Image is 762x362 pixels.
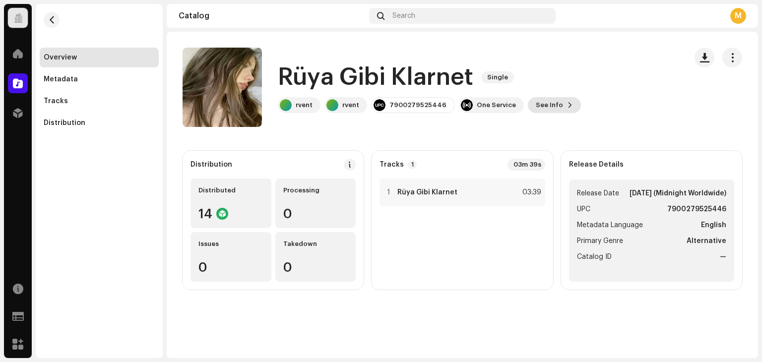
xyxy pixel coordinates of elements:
div: One Service [477,101,516,109]
div: rvent [296,101,313,109]
span: Metadata Language [577,219,643,231]
div: 03m 39s [508,159,545,171]
div: M [730,8,746,24]
span: Release Date [577,187,619,199]
span: Catalog ID [577,251,612,263]
span: See Info [536,95,563,115]
div: rvent [342,101,359,109]
strong: Rüya Gibi Klarnet [397,188,457,196]
div: Issues [198,240,263,248]
div: Processing [283,186,348,194]
div: Catalog [179,12,365,20]
div: Tracks [44,97,68,105]
re-m-nav-item: Metadata [40,69,159,89]
span: UPC [577,203,590,215]
p-badge: 1 [408,160,417,169]
div: 7900279525446 [389,101,446,109]
strong: — [720,251,726,263]
div: Distributed [198,186,263,194]
re-m-nav-item: Overview [40,48,159,67]
div: Overview [44,54,77,61]
strong: [DATE] (Midnight Worldwide) [630,187,726,199]
span: Single [481,71,514,83]
span: Search [392,12,415,20]
re-m-nav-item: Distribution [40,113,159,133]
span: Primary Genre [577,235,623,247]
strong: Release Details [569,161,624,169]
re-m-nav-item: Tracks [40,91,159,111]
div: Distribution [44,119,85,127]
div: Distribution [190,161,232,169]
div: Takedown [283,240,348,248]
button: See Info [528,97,581,113]
strong: 7900279525446 [667,203,726,215]
div: 03:39 [519,186,541,198]
strong: Alternative [687,235,726,247]
div: Metadata [44,75,78,83]
strong: Tracks [380,161,404,169]
h1: Rüya Gibi Klarnet [278,61,473,93]
strong: English [701,219,726,231]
